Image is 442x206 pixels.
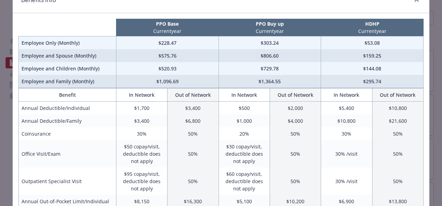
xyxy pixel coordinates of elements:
td: $1,700 [116,102,167,115]
td: $4,000 [270,114,321,127]
td: $520.93 [116,62,219,75]
td: $53.08 [321,36,424,50]
td: 50% [270,168,321,195]
th: Out of Network [372,88,423,102]
td: $500 [219,102,270,115]
td: $295.74 [321,75,424,88]
td: $50 copay/visit, deductible does not apply [116,140,167,168]
p: Current year [220,27,320,35]
td: $575.76 [116,49,219,62]
td: 50% [167,127,219,140]
td: Office Visit/Exam [19,140,116,168]
td: $144.08 [321,62,424,75]
td: $60 copay/visit, deductible does not apply [219,168,270,195]
td: $1,096.69 [116,75,219,88]
th: Benefit [19,88,116,102]
th: In Network [321,88,372,102]
td: $30 copay/visit, deductible does not apply [219,140,270,168]
td: Annual Deductible/Family [19,114,116,127]
td: 30% [321,127,372,140]
p: PPO Base [117,20,217,27]
td: 50% [270,140,321,168]
td: 30% [116,127,167,140]
td: $3,400 [116,114,167,127]
td: $6,800 [167,114,219,127]
td: 50% [167,140,219,168]
th: intentionally left blank [19,19,116,36]
td: Annual Deductible/Individual [19,102,116,115]
td: $1,364.55 [219,75,321,88]
td: Employee and Family (Monthly) [19,75,116,88]
td: $1,000 [219,114,270,127]
td: $3,400 [167,102,219,115]
td: Outpatient Specialist Visit [19,168,116,195]
td: $2,000 [270,102,321,115]
td: 50% [270,127,321,140]
p: Current year [117,27,217,35]
td: 50% [167,168,219,195]
td: Employee Only (Monthly) [19,36,116,50]
td: $159.25 [321,49,424,62]
td: $10,800 [372,102,423,115]
td: Employee and Spouse (Monthly) [19,49,116,62]
td: 50% [372,140,423,168]
td: $729.78 [219,62,321,75]
td: $806.60 [219,49,321,62]
th: Out of Network [270,88,321,102]
td: $21,600 [372,114,423,127]
td: 50% [372,127,423,140]
td: 30% /visit [321,168,372,195]
td: 50% [372,168,423,195]
p: PPO Buy up [220,20,320,27]
td: $303.24 [219,36,321,50]
td: $228.47 [116,36,219,50]
th: In Network [219,88,270,102]
th: In Network [116,88,167,102]
td: Employee and Children (Monthly) [19,62,116,75]
td: $10,800 [321,114,372,127]
p: Current year [322,27,422,35]
td: 30% /visit [321,140,372,168]
td: Coinsurance [19,127,116,140]
td: 20% [219,127,270,140]
td: $95 copay/visit, deductible does not apply [116,168,167,195]
p: HDHP [322,20,422,27]
td: $5,400 [321,102,372,115]
th: Out of Network [167,88,219,102]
